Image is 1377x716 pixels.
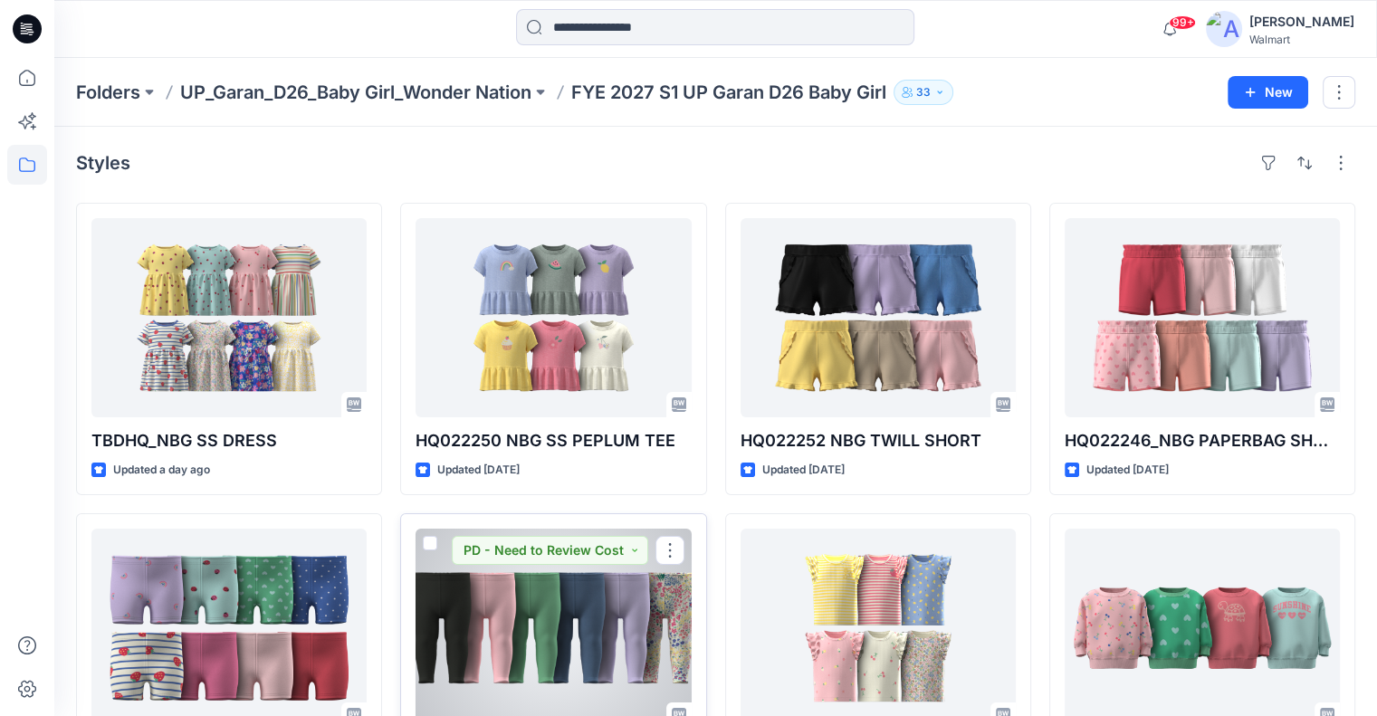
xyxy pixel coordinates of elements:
[1206,11,1242,47] img: avatar
[91,428,367,453] p: TBDHQ_NBG SS DRESS
[1065,218,1340,417] a: HQ022246_NBG PAPERBAG SHORT
[762,461,845,480] p: Updated [DATE]
[76,152,130,174] h4: Styles
[741,428,1016,453] p: HQ022252 NBG TWILL SHORT
[741,218,1016,417] a: HQ022252 NBG TWILL SHORT
[180,80,531,105] a: UP_Garan_D26_Baby Girl_Wonder Nation
[1169,15,1196,30] span: 99+
[113,461,210,480] p: Updated a day ago
[894,80,953,105] button: 33
[91,218,367,417] a: TBDHQ_NBG SS DRESS
[1086,461,1169,480] p: Updated [DATE]
[916,82,931,102] p: 33
[1228,76,1308,109] button: New
[76,80,140,105] a: Folders
[1249,33,1354,46] div: Walmart
[571,80,886,105] p: FYE 2027 S1 UP Garan D26 Baby Girl
[416,218,691,417] a: HQ022250 NBG SS PEPLUM TEE
[437,461,520,480] p: Updated [DATE]
[1065,428,1340,453] p: HQ022246_NBG PAPERBAG SHORT
[1249,11,1354,33] div: [PERSON_NAME]
[416,428,691,453] p: HQ022250 NBG SS PEPLUM TEE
